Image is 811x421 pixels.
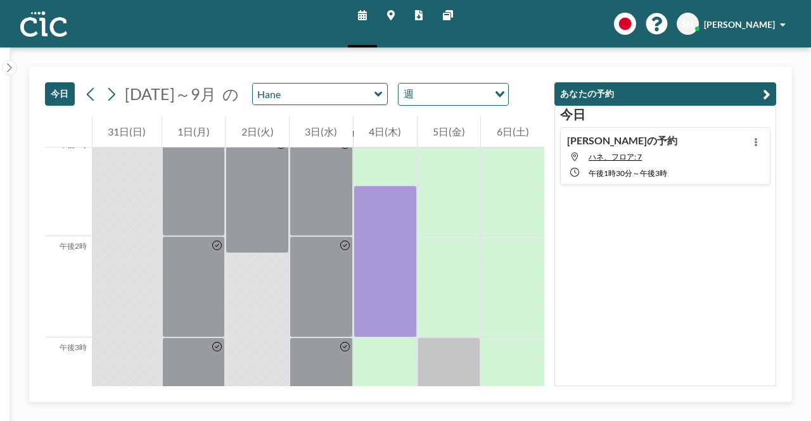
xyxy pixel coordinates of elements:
font: [DATE]～9月 [125,84,216,103]
font: 31日(日) [108,125,146,137]
font: 3日(水) [305,125,337,137]
input: オプションを検索 [418,86,487,103]
font: 2日(火) [241,125,274,137]
button: 今日 [45,82,75,106]
font: 5日(金) [433,125,465,137]
font: 午後2時 [60,241,87,251]
font: ハネ、フロア: 7 [589,152,642,161]
font: 週 [404,87,414,99]
font: 4日(木) [369,125,401,137]
font: 今日 [560,106,585,122]
button: あなたの予約 [554,82,776,106]
font: 6日(土) [497,125,529,137]
font: SH [682,18,694,29]
input: Hane [253,84,374,104]
font: 午後3時 [640,168,667,178]
font: 1日(月) [177,125,210,137]
font: 今日 [51,88,69,99]
img: 組織ロゴ [20,11,67,37]
font: あなたの予約 [560,88,615,99]
font: [PERSON_NAME] [704,19,775,30]
div: オプションを検索 [399,84,508,105]
font: 午後1時30分 [589,168,632,178]
font: の [222,84,239,103]
font: ～ [632,168,640,178]
font: [PERSON_NAME]の予約 [567,134,677,146]
font: 午後3時 [60,342,87,352]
